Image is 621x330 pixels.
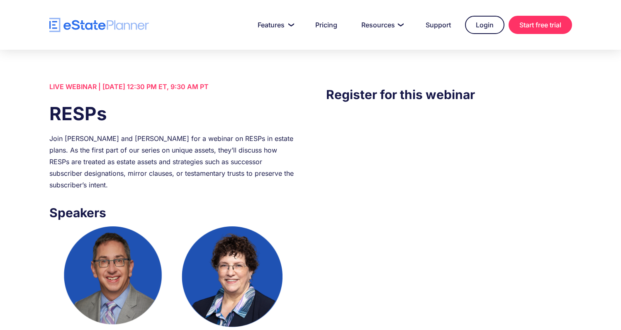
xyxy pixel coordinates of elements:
div: LIVE WEBINAR | [DATE] 12:30 PM ET, 9:30 AM PT [49,81,295,92]
h3: Register for this webinar [326,85,572,104]
a: Pricing [305,17,347,33]
a: Features [248,17,301,33]
a: Login [465,16,504,34]
a: home [49,18,149,32]
h3: Speakers [49,203,295,222]
iframe: Form 0 [326,121,572,269]
a: Start free trial [509,16,572,34]
a: Support [416,17,461,33]
h1: RESPs [49,101,295,126]
div: Join [PERSON_NAME] and [PERSON_NAME] for a webinar on RESPs in estate plans. As the first part of... [49,133,295,191]
a: Resources [351,17,412,33]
